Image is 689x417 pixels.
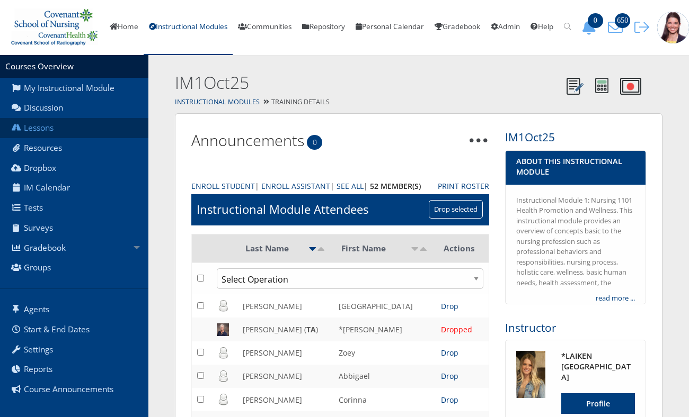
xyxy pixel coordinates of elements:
[175,71,561,95] h2: IM1Oct25
[333,294,436,318] td: [GEOGRAPHIC_DATA]
[516,351,545,398] img: 10000259_125_125.jpg
[191,180,255,192] a: Enroll Student
[237,341,333,365] td: [PERSON_NAME]
[441,348,458,358] a: Drop
[333,341,436,365] td: Zoey
[657,12,689,43] img: 1943_125_125.jpg
[441,301,458,311] a: Drop
[588,13,603,28] span: 0
[333,318,436,341] td: *[PERSON_NAME]
[307,135,322,150] span: 0
[306,324,316,334] b: TA
[237,234,333,263] th: Last Name
[237,318,333,341] td: [PERSON_NAME] ( )
[237,294,333,318] td: [PERSON_NAME]
[429,200,483,219] input: Drop selected
[596,293,635,304] a: read more ...
[261,180,330,192] a: Enroll Assistant
[441,324,483,335] div: Dropped
[604,21,631,32] a: 650
[620,78,641,95] img: Record Video Note
[604,20,631,35] button: 650
[237,365,333,388] td: [PERSON_NAME]
[505,130,646,145] h3: IM1Oct25
[436,234,489,263] th: Actions
[333,365,436,388] td: Abbigael
[197,201,368,217] h1: Instructional Module Attendees
[308,247,317,251] img: asc_active.png
[578,21,604,32] a: 0
[615,13,630,28] span: 650
[578,20,604,35] button: 0
[441,395,458,405] a: Drop
[337,180,364,192] a: See All
[333,388,436,411] td: Corinna
[505,320,646,336] h3: Instructor
[561,351,635,383] h4: *Laiken [GEOGRAPHIC_DATA]
[411,247,419,251] img: asc.png
[438,180,489,192] a: Print Roster
[567,78,584,95] img: Notes
[191,130,304,150] a: Announcements0
[561,393,635,414] a: Profile
[333,234,436,263] th: First Name
[5,61,74,72] a: Courses Overview
[419,247,428,251] img: desc.png
[516,195,635,288] div: Instructional Module 1: Nursing 1101 Health Promotion and Wellness. This instructional module pro...
[516,156,635,177] h4: About This Instructional Module
[595,78,608,93] img: Calculator
[175,97,260,106] a: Instructional Modules
[191,180,422,192] div: | | |
[237,388,333,411] td: [PERSON_NAME]
[441,371,458,381] a: Drop
[148,95,689,110] div: Training Details
[317,247,325,251] img: desc.png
